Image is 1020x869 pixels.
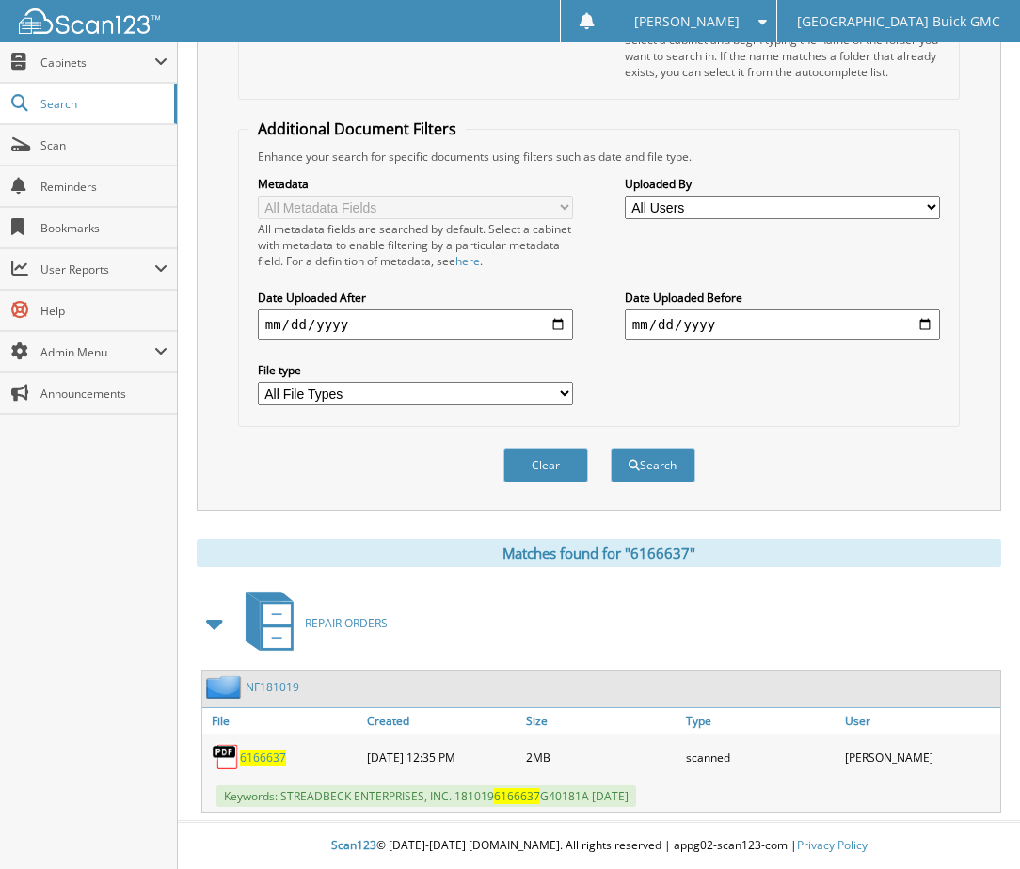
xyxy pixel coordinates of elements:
a: Created [362,708,522,734]
div: scanned [681,738,841,776]
div: [PERSON_NAME] [840,738,1000,776]
label: Date Uploaded After [258,290,573,306]
img: PDF.png [212,743,240,771]
span: Keywords: STREADBECK ENTERPRISES, INC. 181019 G40181A [DATE] [216,785,636,807]
div: All metadata fields are searched by default. Select a cabinet with metadata to enable filtering b... [258,221,573,269]
label: Date Uploaded Before [625,290,940,306]
img: folder2.png [206,675,246,699]
div: Select a cabinet and begin typing the name of the folder you want to search in. If the name match... [625,32,940,80]
div: Enhance your search for specific documents using filters such as date and file type. [248,149,950,165]
span: Announcements [40,386,167,402]
a: File [202,708,362,734]
button: Search [611,448,695,482]
span: [PERSON_NAME] [634,16,740,27]
span: Reminders [40,179,167,195]
iframe: Chat Widget [926,779,1020,869]
a: Type [681,708,841,734]
span: [GEOGRAPHIC_DATA] Buick GMC [797,16,1000,27]
span: Admin Menu [40,344,154,360]
a: NF181019 [246,679,299,695]
a: 6166637 [240,750,286,766]
span: Help [40,303,167,319]
button: Clear [503,448,588,482]
a: User [840,708,1000,734]
span: Bookmarks [40,220,167,236]
span: Scan [40,137,167,153]
div: © [DATE]-[DATE] [DOMAIN_NAME]. All rights reserved | appg02-scan123-com | [178,823,1020,869]
input: start [258,309,573,340]
span: 6166637 [494,788,540,804]
a: REPAIR ORDERS [234,586,388,660]
img: scan123-logo-white.svg [19,8,160,34]
div: Matches found for "6166637" [197,539,1001,567]
span: REPAIR ORDERS [305,615,388,631]
span: Scan123 [331,837,376,853]
span: User Reports [40,261,154,277]
label: File type [258,362,573,378]
a: here [455,253,480,269]
a: Privacy Policy [797,837,868,853]
span: Search [40,96,165,112]
div: [DATE] 12:35 PM [362,738,522,776]
span: Cabinets [40,55,154,71]
a: Size [521,708,681,734]
legend: Additional Document Filters [248,118,466,139]
label: Uploaded By [625,176,940,192]
div: 2MB [521,738,681,776]
label: Metadata [258,176,573,192]
input: end [625,309,940,340]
